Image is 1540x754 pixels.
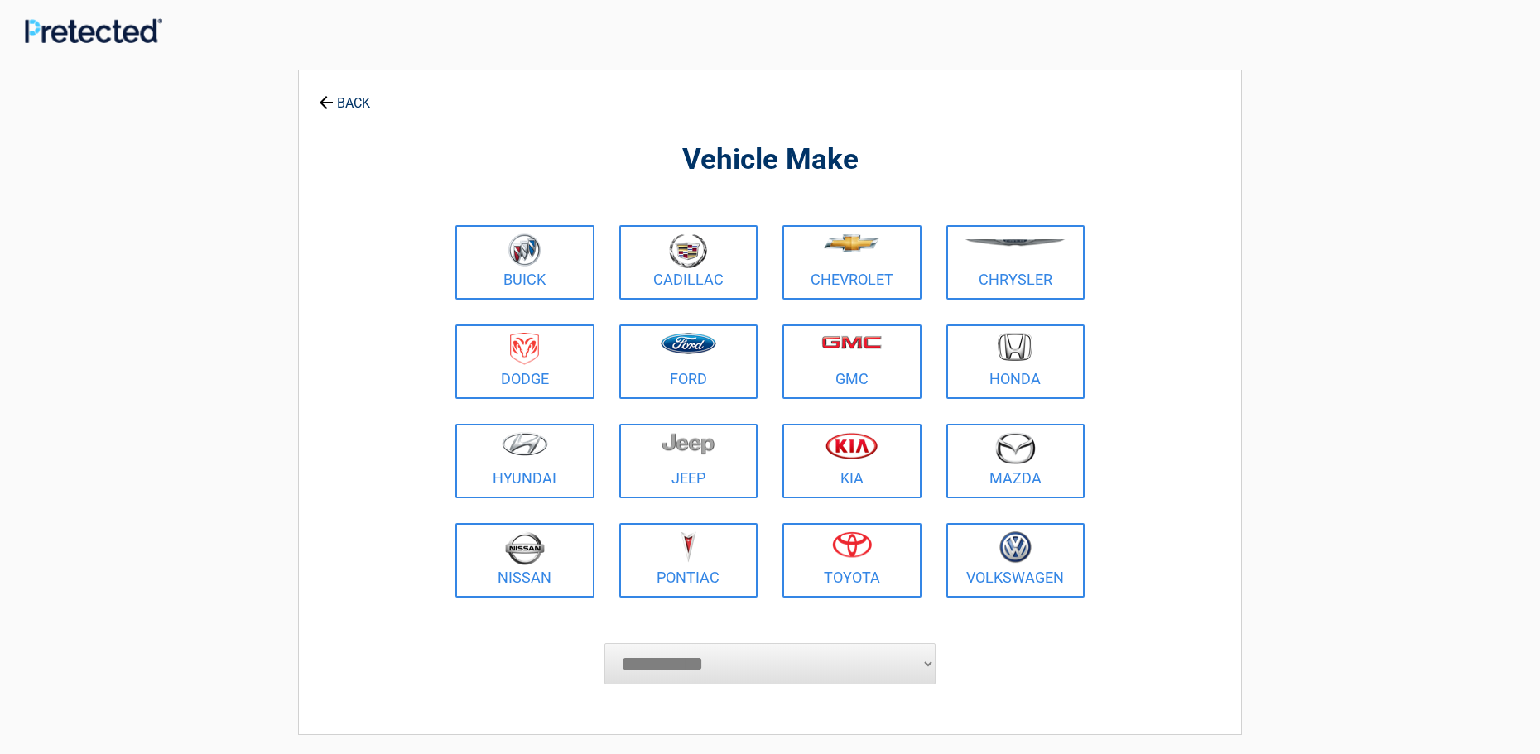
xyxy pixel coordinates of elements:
[510,333,539,365] img: dodge
[455,424,594,498] a: Hyundai
[661,333,716,354] img: ford
[782,424,922,498] a: Kia
[315,81,373,110] a: BACK
[946,523,1085,598] a: Volkswagen
[965,239,1066,247] img: chrysler
[946,225,1085,300] a: Chrysler
[824,234,879,252] img: chevrolet
[508,233,541,267] img: buick
[782,225,922,300] a: Chevrolet
[505,531,545,565] img: nissan
[825,432,878,459] img: kia
[619,523,758,598] a: Pontiac
[832,531,872,558] img: toyota
[25,18,162,43] img: Main Logo
[502,432,548,456] img: hyundai
[669,233,707,268] img: cadillac
[662,432,715,455] img: jeep
[451,141,1089,180] h2: Vehicle Make
[946,324,1085,399] a: Honda
[994,432,1036,464] img: mazda
[455,324,594,399] a: Dodge
[946,424,1085,498] a: Mazda
[619,324,758,399] a: Ford
[455,523,594,598] a: Nissan
[455,225,594,300] a: Buick
[680,531,696,563] img: pontiac
[782,324,922,399] a: GMC
[999,531,1032,564] img: volkswagen
[782,523,922,598] a: Toyota
[821,335,882,349] img: gmc
[619,424,758,498] a: Jeep
[998,333,1032,362] img: honda
[619,225,758,300] a: Cadillac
